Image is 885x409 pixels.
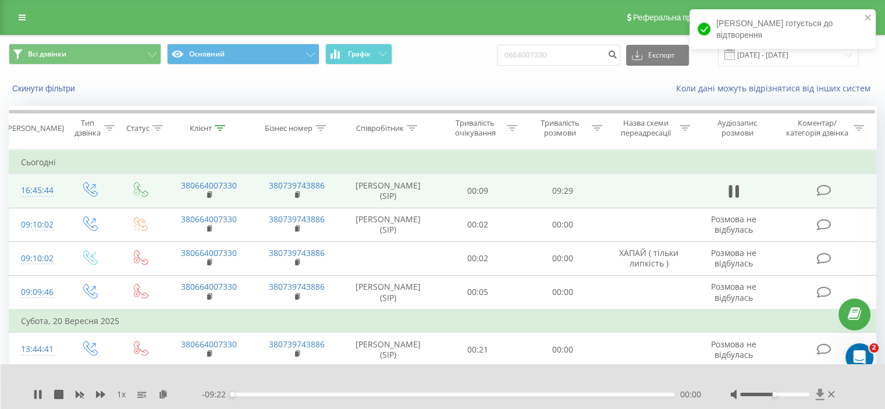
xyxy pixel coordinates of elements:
a: 380664007330 [181,247,237,258]
td: 00:05 [436,275,520,310]
td: [PERSON_NAME] (SIP) [341,333,436,367]
button: Всі дзвінки [9,44,161,65]
div: 09:10:02 [21,247,52,270]
a: 380664007330 [181,214,237,225]
td: 09:29 [520,174,605,208]
button: close [864,13,872,24]
span: Всі дзвінки [28,49,66,59]
td: [PERSON_NAME] (SIP) [341,275,436,310]
div: Accessibility label [230,392,234,397]
div: Accessibility label [772,392,777,397]
div: Тривалість очікування [446,118,504,138]
td: 00:02 [436,208,520,241]
span: Розмова не відбулась [711,339,756,360]
iframe: Intercom live chat [845,343,873,371]
input: Пошук за номером [497,45,620,66]
div: Тривалість розмови [531,118,589,138]
div: Статус [126,123,150,133]
div: Клієнт [190,123,212,133]
div: Коментар/категорія дзвінка [783,118,851,138]
td: [PERSON_NAME] (SIP) [341,208,436,241]
div: Назва схеми переадресації [616,118,677,138]
td: 00:21 [436,333,520,367]
td: Сьогодні [9,151,876,174]
span: Розмова не відбулась [711,281,756,303]
a: 380664007330 [181,339,237,350]
button: Графік [325,44,392,65]
span: 00:00 [680,389,701,400]
span: Розмова не відбулась [711,247,756,269]
a: 380739743886 [269,339,325,350]
td: 00:09 [436,174,520,208]
a: 380739743886 [269,247,325,258]
div: 09:10:02 [21,214,52,236]
span: Графік [348,50,371,58]
div: Співробітник [356,123,404,133]
td: Субота, 20 Вересня 2025 [9,310,876,333]
a: 380739743886 [269,281,325,292]
button: Експорт [626,45,689,66]
span: - 09:22 [202,389,232,400]
span: 2 [869,343,879,353]
a: Коли дані можуть відрізнятися вiд інших систем [676,83,876,94]
div: 09:09:46 [21,281,52,304]
div: [PERSON_NAME] готується до відтворення [689,9,876,49]
td: 00:00 [520,275,605,310]
div: [PERSON_NAME] [5,123,64,133]
td: 00:00 [520,208,605,241]
div: 16:45:44 [21,179,52,202]
a: 380739743886 [269,180,325,191]
a: 380739743886 [269,214,325,225]
button: Основний [167,44,319,65]
td: 00:00 [520,241,605,275]
span: 1 x [117,389,126,400]
td: 00:02 [436,241,520,275]
a: 380664007330 [181,281,237,292]
span: Реферальна програма [633,13,719,22]
td: ХАПАЙ ( тільки липкість ) [605,241,692,275]
td: 00:00 [520,333,605,367]
div: Бізнес номер [265,123,312,133]
span: Розмова не відбулась [711,214,756,235]
div: Тип дзвінка [73,118,101,138]
a: 380664007330 [181,180,237,191]
button: Скинути фільтри [9,83,81,94]
div: Аудіозапис розмови [703,118,772,138]
div: 13:44:41 [21,338,52,361]
td: [PERSON_NAME] (SIP) [341,174,436,208]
